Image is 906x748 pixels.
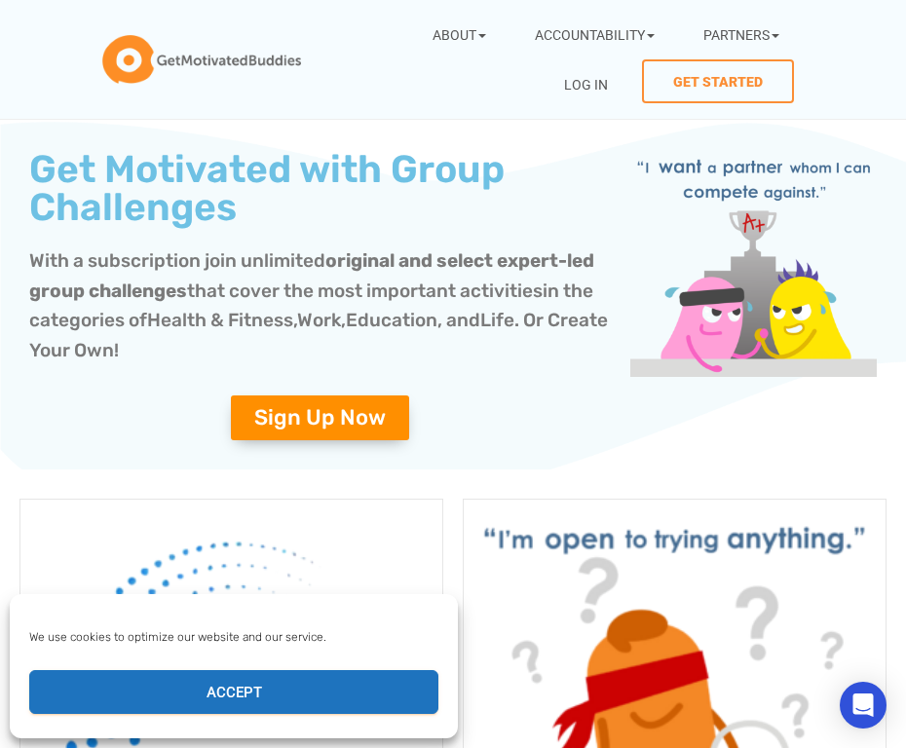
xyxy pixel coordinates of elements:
[346,309,437,331] span: Education
[480,309,514,331] span: Life
[297,309,341,331] span: Work
[630,151,877,377] img: group challenges for motivation
[29,628,436,646] div: We use cookies to optimize our website and our service.
[437,309,480,331] span: , and
[418,10,501,59] a: About
[147,309,293,331] span: Health & Fitness
[29,670,438,714] button: Accept
[642,59,794,103] a: Get Started
[29,151,611,227] h1: Get Motivated with Group Challenges
[549,59,623,109] a: Log In
[293,309,297,331] span: ,
[341,309,346,331] span: ,
[840,682,887,729] div: Open Intercom Messenger
[29,249,594,302] strong: original and select expert-led group challenges
[254,407,386,429] span: Sign Up Now
[520,10,669,59] a: Accountability
[231,395,409,440] a: Sign Up Now
[689,10,794,59] a: Partners
[102,35,301,84] img: GetMotivatedBuddies
[29,249,594,302] span: With a subscription join unlimited that cover the most important activities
